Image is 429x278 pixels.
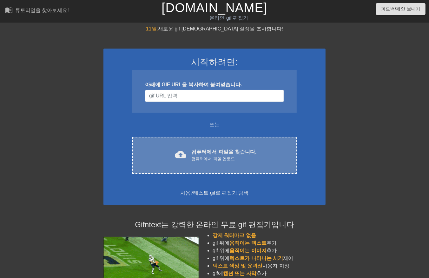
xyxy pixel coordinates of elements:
[191,149,256,155] font: 컴퓨터에서 파일을 찾습니다.
[15,8,69,13] div: 튜토리얼을 찾아보세요!
[145,81,284,89] div: 아래에 GIF URL을 복사하여 붙여넣습니다.
[230,240,267,246] span: 움직이는 텍스트
[376,3,426,15] button: 피드백/제안 보내기
[145,90,284,102] input: 사용자 이름
[175,149,186,160] span: cloud_upload
[5,6,13,14] span: menu_book
[230,248,267,253] span: 움직이는 이미지
[162,1,267,15] a: [DOMAIN_NAME]
[103,220,326,229] h4: Gifntext는 강력한 온라인 무료 gif 편집기입니다
[213,239,326,247] li: gif 위에 추가
[103,25,326,33] div: 새로운 gif [DEMOGRAPHIC_DATA] 설정을 조사합니다!
[213,262,326,270] li: 사용자 지정
[193,190,248,195] a: 테스트 gif로 편집기 탐색
[381,5,420,13] span: 피드백/제안 보내기
[191,156,256,162] div: 컴퓨터에서 파일 업로드
[112,189,317,197] div: 처음?
[223,271,256,276] span: 캡션 또는 자막
[213,233,256,238] span: 강제 워터마크 없음
[5,6,69,16] a: 튜토리얼을 찾아보세요!
[213,263,262,268] span: 텍스트 색상 및 윤곽선
[213,247,326,255] li: gif 위에 추가
[146,14,312,22] div: 온라인 gif 편집기
[213,270,326,277] li: gif에 추가
[112,57,317,68] h3: 시작하려면:
[146,26,158,31] span: 11월:
[230,255,283,261] span: 텍스트가 나타나는 시기
[120,121,309,129] div: 또는
[213,255,326,262] li: gif 위에 제어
